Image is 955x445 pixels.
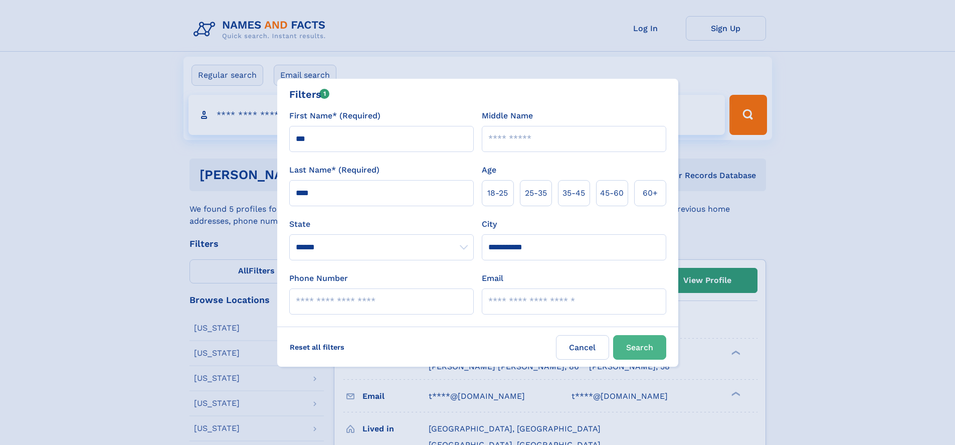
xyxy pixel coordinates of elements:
[613,335,666,360] button: Search
[482,110,533,122] label: Middle Name
[482,218,497,230] label: City
[600,187,624,199] span: 45‑60
[289,218,474,230] label: State
[525,187,547,199] span: 25‑35
[289,87,330,102] div: Filters
[283,335,351,359] label: Reset all filters
[289,110,380,122] label: First Name* (Required)
[643,187,658,199] span: 60+
[482,272,503,284] label: Email
[487,187,508,199] span: 18‑25
[556,335,609,360] label: Cancel
[562,187,585,199] span: 35‑45
[289,164,379,176] label: Last Name* (Required)
[289,272,348,284] label: Phone Number
[482,164,496,176] label: Age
